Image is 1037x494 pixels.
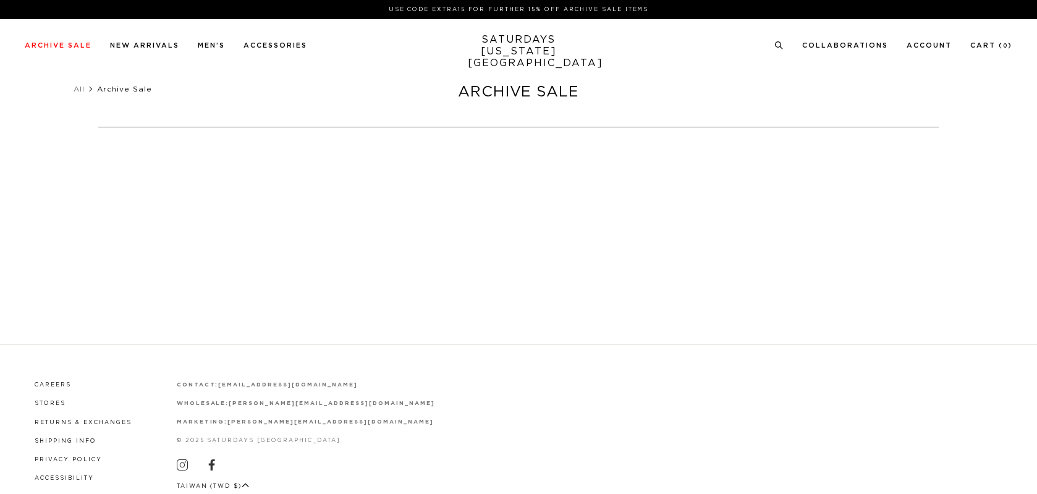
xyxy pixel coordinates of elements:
button: Taiwan (TWD $) [177,482,250,491]
a: [PERSON_NAME][EMAIL_ADDRESS][DOMAIN_NAME] [229,401,434,406]
a: Account [907,42,952,49]
a: Privacy Policy [35,457,102,462]
a: Stores [35,401,66,406]
a: Accessories [243,42,307,49]
a: Accessibility [35,475,94,481]
a: Careers [35,382,71,388]
a: Archive Sale [25,42,91,49]
a: Men's [198,42,225,49]
p: © 2025 Saturdays [GEOGRAPHIC_DATA] [177,436,435,445]
strong: contact: [177,382,219,388]
a: New Arrivals [110,42,179,49]
strong: wholesale: [177,401,229,406]
a: Shipping Info [35,438,96,444]
a: SATURDAYS[US_STATE][GEOGRAPHIC_DATA] [468,34,570,69]
span: Archive Sale [97,85,152,93]
a: [PERSON_NAME][EMAIL_ADDRESS][DOMAIN_NAME] [227,419,433,425]
a: Collaborations [802,42,888,49]
a: Cart (0) [970,42,1012,49]
a: [EMAIL_ADDRESS][DOMAIN_NAME] [218,382,357,388]
a: Returns & Exchanges [35,420,132,425]
a: All [74,85,85,93]
small: 0 [1003,43,1008,49]
p: Use Code EXTRA15 for Further 15% Off Archive Sale Items [30,5,1007,14]
strong: marketing: [177,419,228,425]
